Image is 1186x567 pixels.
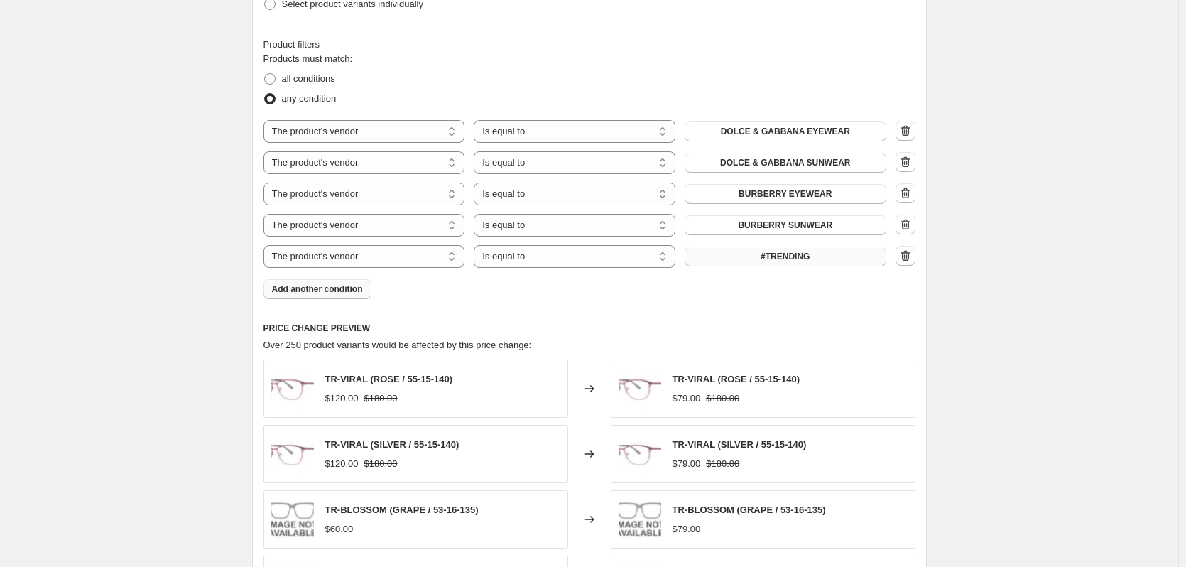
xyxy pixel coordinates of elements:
span: all conditions [282,73,335,84]
h6: PRICE CHANGE PREVIEW [263,323,915,334]
span: TR-VIRAL (ROSE / 55-15-140) [673,374,800,384]
strike: $180.00 [364,391,398,406]
button: Add another condition [263,279,371,299]
div: $79.00 [673,522,701,536]
span: #TRENDING [761,251,810,262]
div: Product filters [263,38,915,52]
span: TR-VIRAL (SILVER / 55-15-140) [673,439,807,450]
span: Add another condition [272,283,363,295]
span: TR-VIRAL (ROSE / 55-15-140) [325,374,453,384]
div: $120.00 [325,457,359,471]
strike: $180.00 [706,457,739,471]
button: DOLCE & GABBANA EYEWEAR [685,121,886,141]
img: unnamed_ab259750-79c3-40c0-8363-78cc7b2c4663_80x.jpg [271,433,314,475]
span: any condition [282,93,337,104]
span: TR-BLOSSOM (GRAPE / 53-16-135) [325,504,479,515]
strike: $180.00 [364,457,398,471]
img: unnamed_e6995971-939d-4bc0-8f88-5a36c49b5c67_80x.jpg [619,498,661,541]
button: BURBERRY EYEWEAR [685,184,886,204]
img: unnamed_ab259750-79c3-40c0-8363-78cc7b2c4663_80x.jpg [619,367,661,410]
div: $79.00 [673,391,701,406]
button: #TRENDING [685,247,886,266]
span: DOLCE & GABBANA EYEWEAR [721,126,850,137]
div: $120.00 [325,391,359,406]
img: unnamed_e6995971-939d-4bc0-8f88-5a36c49b5c67_80x.jpg [271,498,314,541]
img: unnamed_ab259750-79c3-40c0-8363-78cc7b2c4663_80x.jpg [619,433,661,475]
div: $60.00 [325,522,354,536]
span: DOLCE & GABBANA SUNWEAR [720,157,851,168]
button: BURBERRY SUNWEAR [685,215,886,235]
span: Over 250 product variants would be affected by this price change: [263,340,532,350]
span: BURBERRY SUNWEAR [738,220,832,231]
span: BURBERRY EYEWEAR [739,188,832,200]
strike: $180.00 [706,391,739,406]
img: unnamed_ab259750-79c3-40c0-8363-78cc7b2c4663_80x.jpg [271,367,314,410]
button: DOLCE & GABBANA SUNWEAR [685,153,886,173]
span: Products must match: [263,53,353,64]
span: TR-BLOSSOM (GRAPE / 53-16-135) [673,504,826,515]
span: TR-VIRAL (SILVER / 55-15-140) [325,439,459,450]
div: $79.00 [673,457,701,471]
